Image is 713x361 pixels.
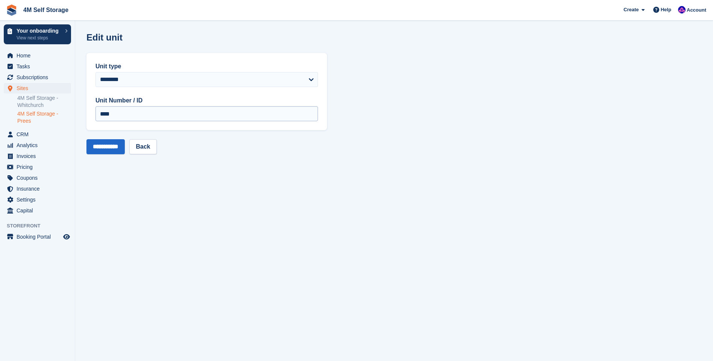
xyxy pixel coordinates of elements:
a: menu [4,232,71,242]
a: 4M Self Storage - Prees [17,110,71,125]
a: Your onboarding View next steps [4,24,71,44]
a: menu [4,162,71,172]
span: Pricing [17,162,62,172]
a: 4M Self Storage - Whitchurch [17,95,71,109]
span: Analytics [17,140,62,150]
a: menu [4,151,71,161]
a: menu [4,72,71,83]
a: menu [4,173,71,183]
a: menu [4,194,71,205]
a: menu [4,61,71,72]
span: Help [661,6,671,14]
span: Capital [17,205,62,216]
span: Invoices [17,151,62,161]
span: Insurance [17,184,62,194]
span: Coupons [17,173,62,183]
span: Settings [17,194,62,205]
span: Account [687,6,706,14]
img: stora-icon-8386f47178a22dfd0bd8f6a31ec36ba5ce8667c1dd55bd0f319d3a0aa187defe.svg [6,5,17,16]
span: Sites [17,83,62,93]
span: Tasks [17,61,62,72]
span: Booking Portal [17,232,62,242]
a: Back [129,139,156,154]
span: Subscriptions [17,72,62,83]
a: menu [4,129,71,140]
a: Preview store [62,232,71,241]
h1: Edit unit [86,32,123,42]
a: menu [4,184,71,194]
span: Storefront [7,222,75,230]
label: Unit Number / ID [95,96,318,105]
a: menu [4,50,71,61]
img: Pete Clutton [678,6,686,14]
a: menu [4,83,71,93]
span: Create [624,6,639,14]
label: Unit type [95,62,318,71]
a: menu [4,140,71,150]
span: CRM [17,129,62,140]
p: Your onboarding [17,28,61,33]
p: View next steps [17,35,61,41]
a: 4M Self Storage [20,4,71,16]
a: menu [4,205,71,216]
span: Home [17,50,62,61]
